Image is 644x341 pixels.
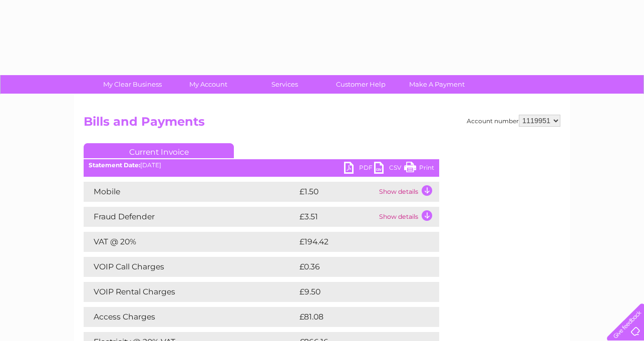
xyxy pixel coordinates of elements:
[84,162,439,169] div: [DATE]
[374,162,404,176] a: CSV
[396,75,478,94] a: Make A Payment
[84,257,297,277] td: VOIP Call Charges
[319,75,402,94] a: Customer Help
[84,143,234,158] a: Current Invoice
[297,182,377,202] td: £1.50
[297,207,377,227] td: £3.51
[89,161,140,169] b: Statement Date:
[167,75,250,94] a: My Account
[404,162,434,176] a: Print
[91,75,174,94] a: My Clear Business
[377,182,439,202] td: Show details
[243,75,326,94] a: Services
[84,282,297,302] td: VOIP Rental Charges
[84,207,297,227] td: Fraud Defender
[297,307,418,327] td: £81.08
[84,182,297,202] td: Mobile
[84,115,560,134] h2: Bills and Payments
[297,282,416,302] td: £9.50
[377,207,439,227] td: Show details
[84,307,297,327] td: Access Charges
[297,257,416,277] td: £0.36
[84,232,297,252] td: VAT @ 20%
[344,162,374,176] a: PDF
[467,115,560,127] div: Account number
[297,232,421,252] td: £194.42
